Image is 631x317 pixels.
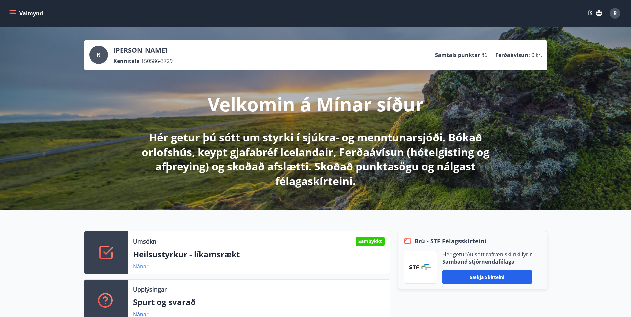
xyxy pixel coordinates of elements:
p: Samtals punktar [435,52,480,59]
p: Velkomin á Mínar síður [208,91,424,117]
button: R [607,5,623,21]
span: R [613,10,617,17]
p: Ferðaávísun : [495,52,530,59]
span: R [97,51,100,58]
p: Spurt og svarað [133,296,385,308]
p: Hér getur þú sótt um styrki í sjúkra- og menntunarsjóði. Bókað orlofshús, keypt gjafabréf Iceland... [140,130,491,188]
p: Heilsustyrkur - líkamsrækt [133,249,385,260]
p: [PERSON_NAME] [113,46,173,55]
img: vjCaq2fThgY3EUYqSgpjEiBg6WP39ov69hlhuPVN.png [409,264,432,270]
span: 86 [481,52,487,59]
p: Hér geturðu sótt rafræn skilríki fyrir [442,251,532,258]
div: Samþykkt [356,237,385,246]
button: Sækja skírteini [442,270,532,284]
p: Upplýsingar [133,285,167,294]
button: menu [8,7,46,19]
p: Umsókn [133,237,156,246]
a: Nánar [133,263,149,270]
span: 0 kr. [531,52,542,59]
span: 150586-3729 [141,57,173,65]
p: Samband stjórnendafélaga [442,258,532,265]
p: Kennitala [113,57,140,65]
span: Brú - STF Félagsskírteini [414,237,487,245]
button: ÍS [584,7,606,19]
